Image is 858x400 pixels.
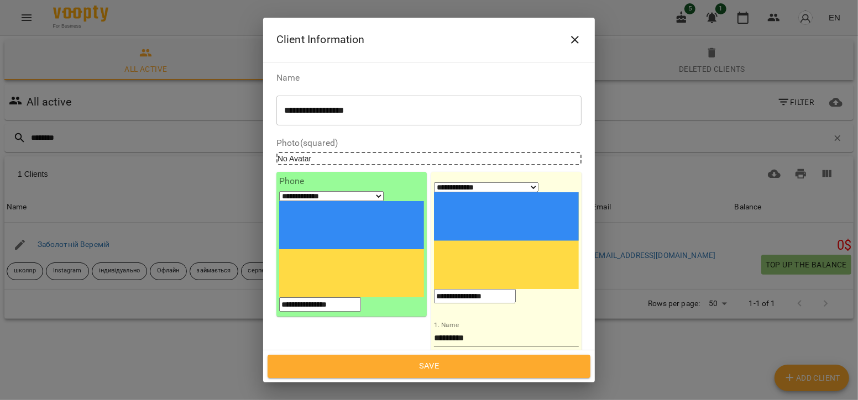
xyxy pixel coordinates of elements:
label: 1. Name [434,322,459,328]
button: Close [562,27,588,53]
label: Photo(squared) [276,139,582,148]
select: Phone number country [279,191,384,201]
img: Ukraine [434,192,579,289]
h6: Client Information [276,31,365,48]
label: Name [276,73,582,82]
span: No Avatar [278,154,311,163]
span: Save [280,359,578,373]
img: Ukraine [279,201,424,298]
label: Phone [279,177,424,186]
select: Phone number country [434,182,538,192]
button: Save [268,355,590,378]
